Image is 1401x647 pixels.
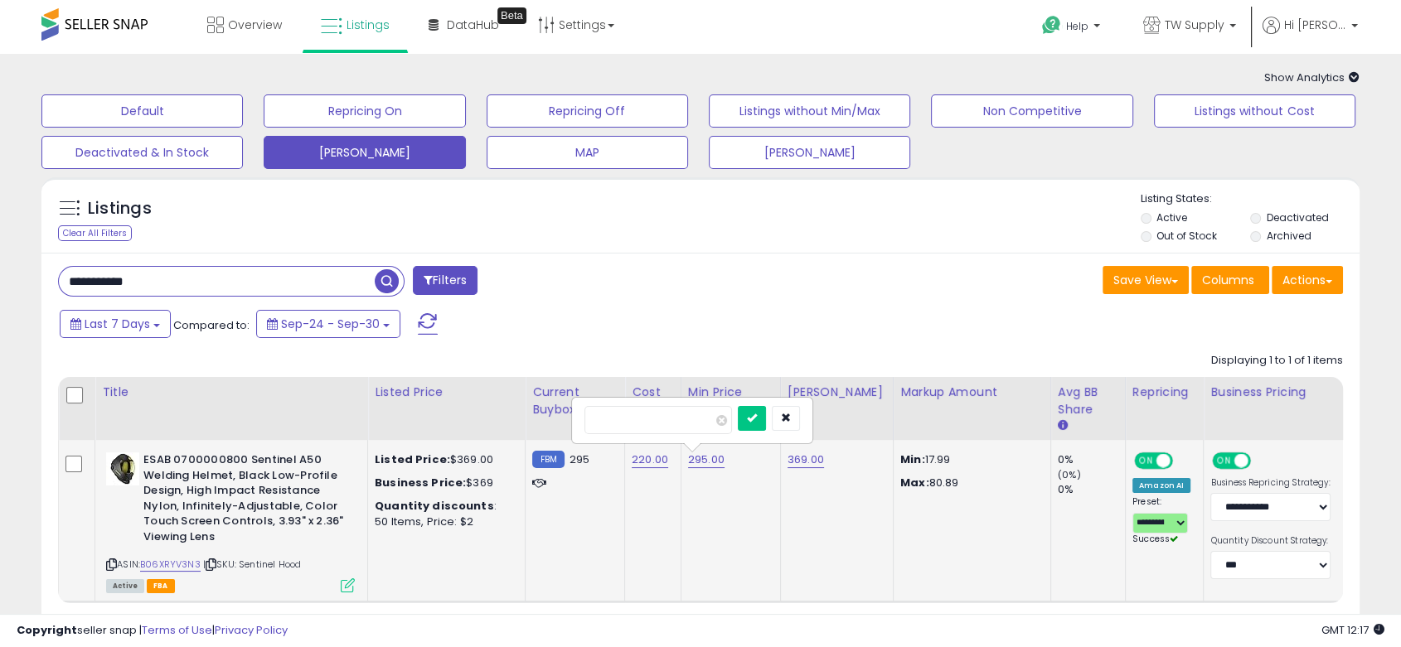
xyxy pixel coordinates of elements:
label: Deactivated [1267,210,1329,225]
div: 0% [1058,452,1125,467]
button: Actions [1272,266,1343,294]
div: Avg BB Share [1058,384,1118,418]
div: Clear All Filters [58,225,132,241]
div: Listed Price [375,384,518,401]
span: 295 [569,451,589,467]
p: 17.99 [900,452,1038,467]
a: 369.00 [788,451,824,468]
div: Preset: [1132,496,1190,545]
div: Repricing [1132,384,1196,401]
strong: Copyright [17,622,77,638]
span: OFF [1171,454,1197,468]
button: Filters [413,266,478,295]
span: TW Supply [1165,17,1224,33]
label: Active [1156,210,1187,225]
a: Privacy Policy [215,622,288,638]
span: Listings [347,17,390,33]
span: Overview [228,17,282,33]
strong: Max: [900,475,929,490]
i: Get Help [1041,15,1062,36]
button: Deactivated & In Stock [41,136,243,169]
button: Save View [1103,266,1189,294]
span: Show Analytics [1264,70,1360,85]
span: | SKU: Sentinel Hood [203,558,301,571]
div: Title [102,384,361,401]
b: Quantity discounts [375,498,494,514]
span: FBA [147,579,175,593]
div: [PERSON_NAME] [788,384,886,401]
div: $369 [375,476,512,490]
span: ON [1136,454,1156,468]
button: Last 7 Days [60,310,171,338]
div: Business Pricing [1210,384,1379,401]
a: Hi [PERSON_NAME] [1263,17,1358,54]
div: seller snap | | [17,623,288,639]
div: : [375,499,512,514]
span: Columns [1202,272,1254,288]
button: Columns [1191,266,1269,294]
button: [PERSON_NAME] [709,136,910,169]
label: Quantity Discount Strategy: [1210,535,1331,547]
label: Business Repricing Strategy: [1210,477,1331,489]
div: Markup Amount [900,384,1044,401]
strong: Min: [900,451,925,467]
button: MAP [487,136,688,169]
span: All listings currently available for purchase on Amazon [106,579,144,593]
a: Terms of Use [142,622,212,638]
p: 80.89 [900,476,1038,490]
span: Sep-24 - Sep-30 [281,316,380,332]
a: B06XRYV3N3 [140,558,201,572]
button: Repricing On [264,94,465,128]
a: Help [1029,2,1117,54]
div: Min Price [688,384,773,401]
b: Business Price: [375,475,466,490]
span: ON [1214,454,1234,468]
button: Listings without Cost [1154,94,1355,128]
div: 50 Items, Price: $2 [375,514,512,529]
span: 2025-10-8 12:17 GMT [1321,622,1384,638]
button: Non Competitive [931,94,1132,128]
img: 31Rh822QWVL._SL40_.jpg [106,452,139,485]
span: Compared to: [173,317,250,333]
b: ESAB 0700000800 Sentinel A50 Welding Helmet, Black Low-Profile Design, High Impact Resistance Nyl... [143,452,345,548]
button: Repricing Off [487,94,688,128]
div: 0% [1058,482,1125,497]
div: Tooltip anchor [497,7,526,24]
div: Cost [632,384,674,401]
button: [PERSON_NAME] [264,136,465,169]
span: OFF [1248,454,1275,468]
small: Avg BB Share. [1058,418,1068,433]
span: Last 7 Days [85,316,150,332]
button: Sep-24 - Sep-30 [256,310,400,338]
p: Listing States: [1141,191,1360,207]
a: 295.00 [688,451,725,468]
span: DataHub [447,17,499,33]
div: Amazon AI [1132,478,1190,493]
label: Archived [1267,229,1311,243]
b: Listed Price: [375,451,450,467]
span: Help [1066,19,1088,33]
div: Displaying 1 to 1 of 1 items [1211,353,1343,369]
h5: Listings [88,197,152,220]
a: 220.00 [632,451,668,468]
div: Current Buybox Price [532,384,618,418]
label: Out of Stock [1156,229,1217,243]
button: Listings without Min/Max [709,94,910,128]
small: FBM [532,451,565,468]
span: Success [1132,533,1178,545]
div: $369.00 [375,452,512,467]
span: Hi [PERSON_NAME] [1284,17,1346,33]
button: Default [41,94,243,128]
div: ASIN: [106,452,355,591]
small: (0%) [1058,468,1081,481]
